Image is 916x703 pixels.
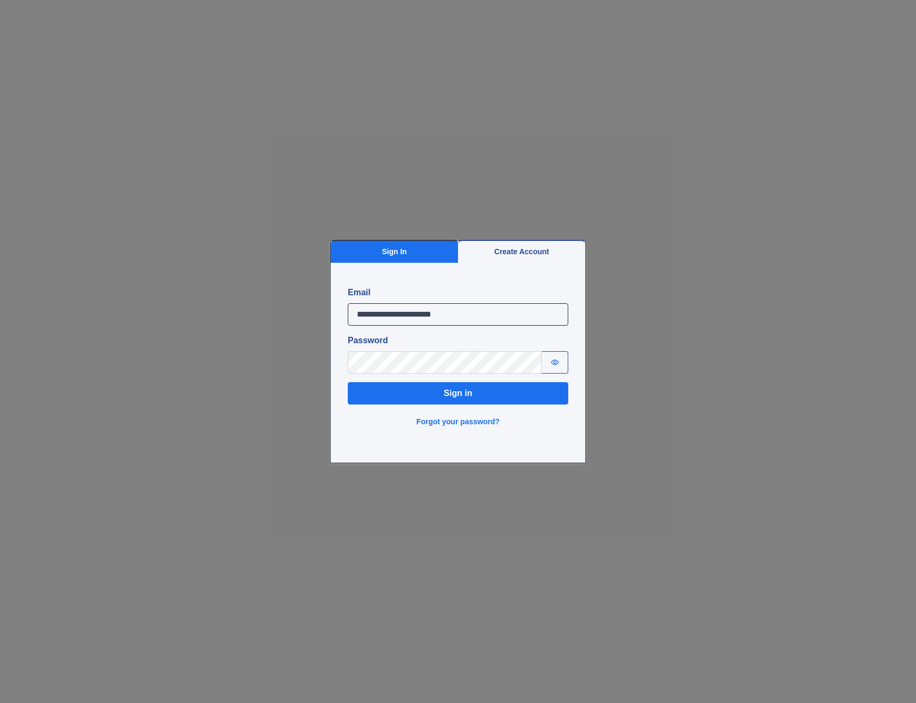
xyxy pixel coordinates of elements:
[410,413,506,431] button: Forgot your password?
[542,351,568,374] button: Show password
[458,240,585,263] button: Create Account
[348,286,568,299] label: Email
[348,334,568,347] label: Password
[348,382,568,405] button: Sign in
[331,240,458,263] button: Sign In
